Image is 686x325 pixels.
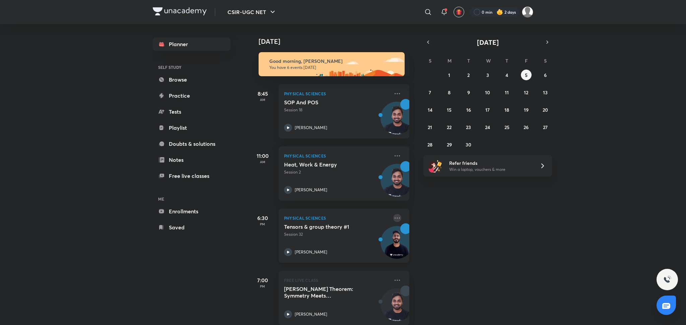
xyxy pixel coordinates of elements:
button: September 14, 2025 [425,104,435,115]
button: September 11, 2025 [501,87,512,98]
abbr: Friday [525,58,528,64]
img: Avatar [381,230,413,262]
abbr: September 23, 2025 [466,124,471,130]
a: Planner [153,37,230,51]
button: September 10, 2025 [482,87,493,98]
a: Playlist [153,121,230,134]
h5: SOP And POS [284,99,367,106]
abbr: Monday [448,58,452,64]
button: September 28, 2025 [425,139,435,150]
p: Session 32 [284,231,389,237]
button: September 7, 2025 [425,87,435,98]
abbr: Sunday [429,58,431,64]
abbr: September 30, 2025 [466,141,471,148]
h5: Noether’s Theorem: Symmetry Meets Conservation [284,286,367,299]
p: Session 18 [284,107,389,113]
h4: [DATE] [259,37,416,45]
a: Tests [153,105,230,118]
button: September 6, 2025 [540,70,551,80]
abbr: September 10, 2025 [485,89,490,96]
abbr: September 9, 2025 [467,89,470,96]
abbr: Thursday [505,58,508,64]
abbr: September 18, 2025 [504,107,509,113]
a: Doubts & solutions [153,137,230,150]
p: [PERSON_NAME] [295,187,327,193]
abbr: September 24, 2025 [485,124,490,130]
p: Win a laptop, vouchers & more [449,167,532,173]
abbr: September 27, 2025 [543,124,548,130]
p: Physical Sciences [284,90,389,98]
button: September 1, 2025 [444,70,455,80]
img: Avatar [381,105,413,137]
h5: 11:00 [249,152,276,160]
button: September 22, 2025 [444,122,455,132]
p: [PERSON_NAME] [295,125,327,131]
abbr: September 21, 2025 [428,124,432,130]
abbr: September 12, 2025 [524,89,528,96]
a: Saved [153,221,230,234]
abbr: Saturday [544,58,547,64]
abbr: September 6, 2025 [544,72,547,78]
abbr: September 14, 2025 [428,107,432,113]
h5: 7:00 [249,276,276,284]
p: [PERSON_NAME] [295,249,327,255]
span: [DATE] [477,38,499,47]
h5: 6:30 [249,214,276,222]
button: September 13, 2025 [540,87,551,98]
button: September 8, 2025 [444,87,455,98]
p: PM [249,222,276,226]
img: referral [429,159,442,173]
h5: Heat, Work & Energy [284,161,367,168]
a: Notes [153,153,230,167]
abbr: September 15, 2025 [447,107,452,113]
a: Practice [153,89,230,102]
abbr: September 19, 2025 [524,107,529,113]
h5: Tensors & group theory #1 [284,223,367,230]
button: CSIR-UGC NET [223,5,281,19]
button: September 16, 2025 [463,104,474,115]
h6: ME [153,193,230,205]
img: ttu [663,276,671,284]
p: Session 2 [284,169,389,175]
abbr: September 26, 2025 [524,124,529,130]
button: September 3, 2025 [482,70,493,80]
button: September 24, 2025 [482,122,493,132]
abbr: September 8, 2025 [448,89,451,96]
img: avatar [456,9,462,15]
abbr: September 29, 2025 [447,141,452,148]
img: streak [496,9,503,15]
abbr: September 4, 2025 [505,72,508,78]
abbr: September 5, 2025 [525,72,528,78]
button: September 5, 2025 [521,70,532,80]
button: September 17, 2025 [482,104,493,115]
abbr: Tuesday [467,58,470,64]
p: AM [249,98,276,102]
abbr: September 28, 2025 [427,141,432,148]
a: Browse [153,73,230,86]
abbr: September 16, 2025 [466,107,471,113]
h5: 8:45 [249,90,276,98]
a: Free live classes [153,169,230,183]
button: September 4, 2025 [501,70,512,80]
p: FREE LIVE CLASS [284,276,389,284]
button: [DATE] [433,37,543,47]
abbr: September 13, 2025 [543,89,548,96]
abbr: September 22, 2025 [447,124,452,130]
a: Company Logo [153,7,207,17]
button: September 29, 2025 [444,139,455,150]
a: Enrollments [153,205,230,218]
p: AM [249,160,276,164]
p: [PERSON_NAME] [295,311,327,317]
img: Company Logo [153,7,207,15]
p: Physical Sciences [284,152,389,160]
img: Rai Haldar [522,6,533,18]
button: September 30, 2025 [463,139,474,150]
abbr: September 7, 2025 [429,89,431,96]
img: Avatar [381,168,413,200]
abbr: September 3, 2025 [486,72,489,78]
button: September 23, 2025 [463,122,474,132]
abbr: September 1, 2025 [448,72,450,78]
button: September 9, 2025 [463,87,474,98]
button: September 26, 2025 [521,122,532,132]
abbr: September 11, 2025 [505,89,509,96]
